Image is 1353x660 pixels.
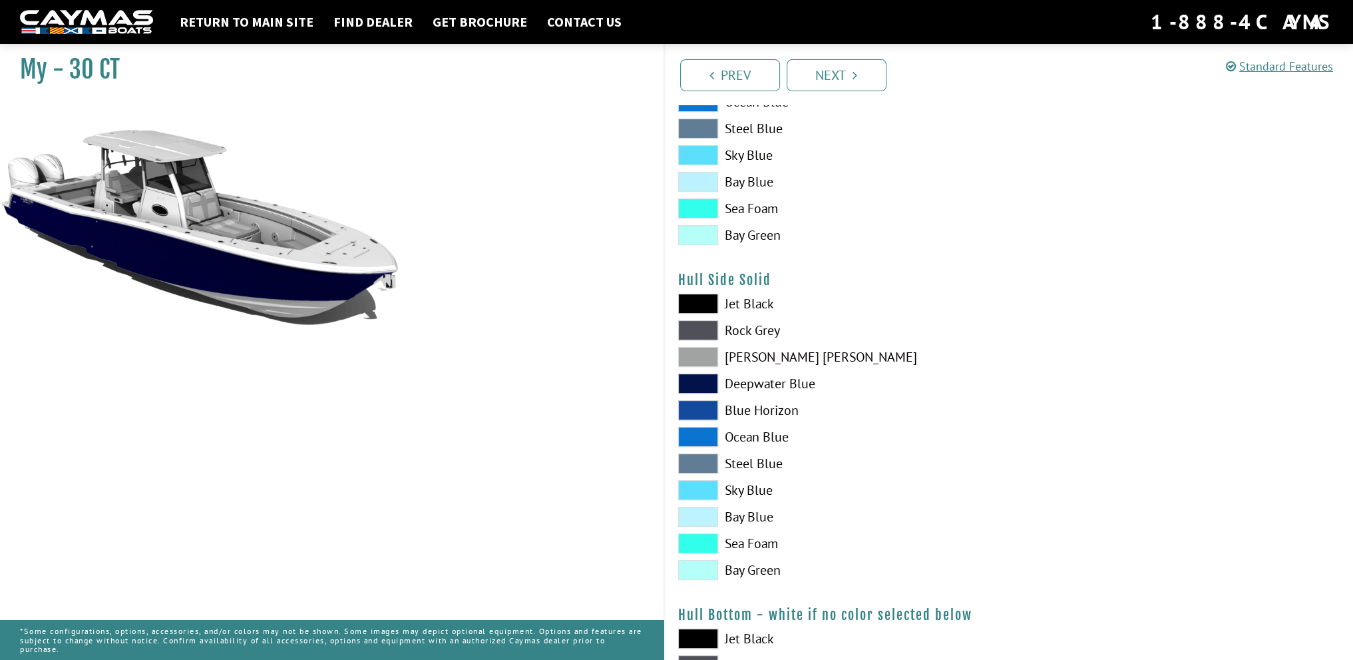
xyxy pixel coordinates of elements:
label: Deepwater Blue [678,374,996,394]
a: Standard Features [1226,59,1333,74]
label: Bay Blue [678,507,996,527]
label: [PERSON_NAME] [PERSON_NAME] [678,347,996,367]
p: *Some configurations, options, accessories, and/or colors may not be shown. Some images may depic... [20,620,644,660]
label: Sky Blue [678,480,996,500]
a: Contact Us [540,13,628,31]
a: Next [787,59,886,91]
label: Sky Blue [678,145,996,165]
label: Sea Foam [678,198,996,218]
label: Sea Foam [678,533,996,553]
a: Return to main site [173,13,320,31]
label: Ocean Blue [678,427,996,447]
label: Jet Black [678,629,996,649]
h4: Hull Bottom - white if no color selected below [678,607,1340,623]
h4: Hull Side Solid [678,272,1340,288]
h1: My - 30 CT [20,55,630,85]
label: Blue Horizon [678,400,996,420]
label: Jet Black [678,294,996,314]
label: Bay Green [678,560,996,580]
label: Rock Grey [678,320,996,340]
a: Get Brochure [426,13,534,31]
label: Bay Green [678,225,996,245]
a: Find Dealer [327,13,419,31]
label: Bay Blue [678,172,996,192]
a: Prev [680,59,780,91]
label: Steel Blue [678,454,996,474]
img: white-logo-c9c8dbefe5ff5ceceb0f0178aa75bf4bb51f6bca0971e226c86eb53dfe498488.png [20,10,153,35]
div: 1-888-4CAYMAS [1151,7,1333,37]
label: Steel Blue [678,119,996,139]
